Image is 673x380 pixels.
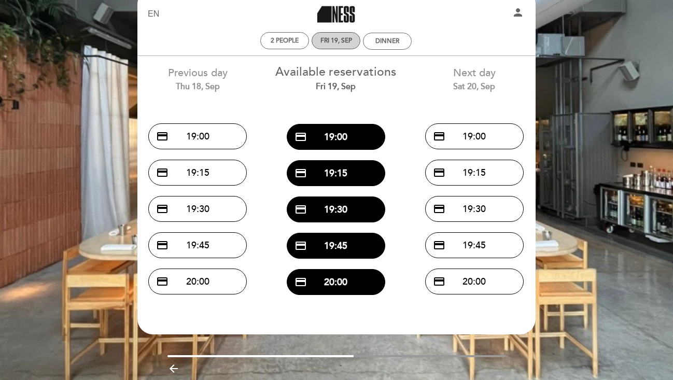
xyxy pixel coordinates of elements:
[295,203,307,216] span: credit_card
[156,239,169,251] span: credit_card
[433,203,445,215] span: credit_card
[148,196,247,222] button: credit_card 19:30
[425,123,524,149] button: credit_card 19:00
[156,130,169,143] span: credit_card
[433,275,445,288] span: credit_card
[295,131,307,143] span: credit_card
[425,196,524,222] button: credit_card 19:30
[148,269,247,294] button: credit_card 20:00
[295,276,307,288] span: credit_card
[425,160,524,186] button: credit_card 19:15
[271,37,299,45] span: 2 people
[295,240,307,252] span: credit_card
[167,362,180,375] i: arrow_backward
[275,81,398,93] div: Fri 19, Sep
[413,66,536,92] div: Next day
[375,37,399,45] div: Dinner
[275,64,398,93] div: Available reservations
[512,6,524,19] i: person
[295,167,307,179] span: credit_card
[287,124,385,150] button: credit_card 19:00
[156,166,169,179] span: credit_card
[287,160,385,186] button: credit_card 19:15
[287,196,385,222] button: credit_card 19:30
[156,275,169,288] span: credit_card
[425,232,524,258] button: credit_card 19:45
[287,233,385,259] button: credit_card 19:45
[136,81,259,93] div: Thu 18, Sep
[433,239,445,251] span: credit_card
[156,203,169,215] span: credit_card
[512,6,524,22] button: person
[320,37,352,45] div: Fri 19, Sep
[433,130,445,143] span: credit_card
[148,232,247,258] button: credit_card 19:45
[287,269,385,295] button: credit_card 20:00
[148,160,247,186] button: credit_card 19:15
[148,123,247,149] button: credit_card 19:00
[425,269,524,294] button: credit_card 20:00
[433,166,445,179] span: credit_card
[136,66,259,92] div: Previous day
[413,81,536,93] div: Sat 20, Sep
